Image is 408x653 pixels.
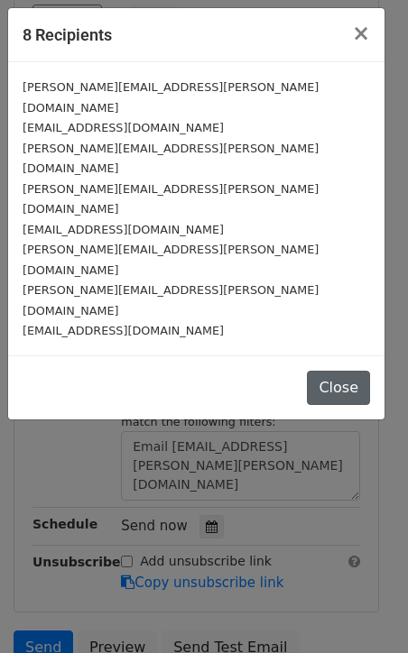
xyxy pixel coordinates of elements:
[23,142,319,176] small: [PERSON_NAME][EMAIL_ADDRESS][PERSON_NAME][DOMAIN_NAME]
[23,182,319,216] small: [PERSON_NAME][EMAIL_ADDRESS][PERSON_NAME][DOMAIN_NAME]
[318,566,408,653] iframe: Chat Widget
[23,223,224,236] small: [EMAIL_ADDRESS][DOMAIN_NAME]
[23,80,319,115] small: [PERSON_NAME][EMAIL_ADDRESS][PERSON_NAME][DOMAIN_NAME]
[338,8,385,59] button: Close
[307,371,370,405] button: Close
[23,23,112,47] h5: 8 Recipients
[23,121,224,134] small: [EMAIL_ADDRESS][DOMAIN_NAME]
[23,283,319,317] small: [PERSON_NAME][EMAIL_ADDRESS][PERSON_NAME][DOMAIN_NAME]
[352,21,370,46] span: ×
[23,243,319,277] small: [PERSON_NAME][EMAIL_ADDRESS][PERSON_NAME][DOMAIN_NAME]
[23,324,224,337] small: [EMAIL_ADDRESS][DOMAIN_NAME]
